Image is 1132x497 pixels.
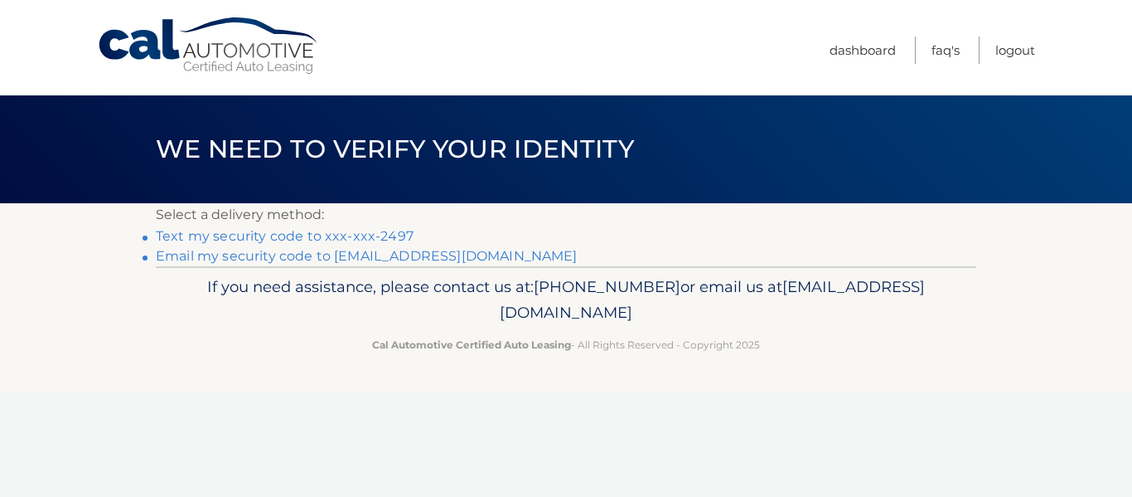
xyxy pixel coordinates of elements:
a: Email my security code to [EMAIL_ADDRESS][DOMAIN_NAME] [156,248,578,264]
span: [PHONE_NUMBER] [534,277,680,296]
p: - All Rights Reserved - Copyright 2025 [167,336,965,353]
span: We need to verify your identity [156,134,634,164]
strong: Cal Automotive Certified Auto Leasing [372,339,571,351]
p: If you need assistance, please contact us at: or email us at [167,274,965,327]
a: FAQ's [931,37,960,64]
a: Dashboard [830,37,896,64]
a: Logout [995,37,1035,64]
a: Text my security code to xxx-xxx-2497 [156,228,414,244]
a: Cal Automotive [97,17,321,76]
p: Select a delivery method: [156,203,976,227]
